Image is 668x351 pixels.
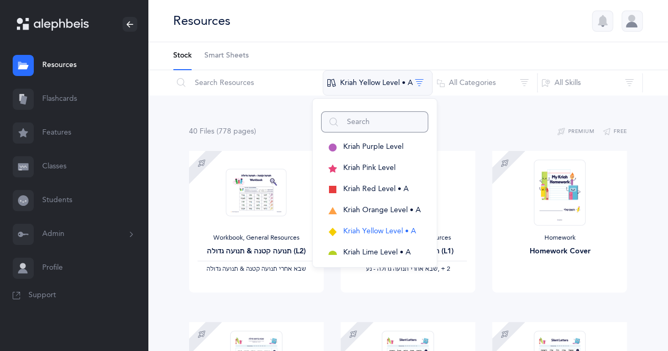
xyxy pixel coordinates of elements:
[365,265,437,272] span: ‫שבא אחרי תנועה גדולה - נע‬
[323,70,432,96] button: Kriah Yellow Level • A
[343,227,416,235] span: Kriah Yellow Level • A
[321,200,428,221] button: Kriah Orange Level • A
[173,70,323,96] input: Search Resources
[321,179,428,200] button: Kriah Red Level • A
[321,158,428,179] button: Kriah Pink Level
[197,246,315,257] div: תנועה קטנה & תנועה גדולה (L2)
[321,137,428,158] button: Kriah Purple Level
[557,126,594,138] button: Premium
[197,234,315,242] div: Workbook, General Resources
[321,111,428,132] input: Search
[173,12,230,30] div: Resources
[501,246,618,257] div: Homework Cover
[204,51,249,61] span: Smart Sheets
[206,265,306,272] span: ‫שבא אחרי תנועה קטנה & תנועה גדולה‬
[211,127,214,136] span: s
[501,234,618,242] div: Homework
[343,206,421,214] span: Kriah Orange Level • A
[349,265,467,273] div: ‪, + 2‬
[343,248,411,257] span: Kriah Lime Level • A
[534,159,586,225] img: Homework-Cover-EN_thumbnail_1597602968.png
[321,263,428,284] button: Kriah Green Level • A
[343,164,396,172] span: Kriah Pink Level
[189,127,214,136] span: 40 File
[321,242,428,263] button: Kriah Lime Level • A
[603,126,627,138] button: Free
[432,70,538,96] button: All Categories
[321,221,428,242] button: Kriah Yellow Level • A
[29,290,56,301] span: Support
[226,168,287,216] img: Tenuah_Gedolah.Ketana-Workbook-SB_thumbnail_1685245466.png
[537,70,643,96] button: All Skills
[217,127,256,136] span: (778 page )
[343,143,403,151] span: Kriah Purple Level
[251,127,254,136] span: s
[343,185,409,193] span: Kriah Red Level • A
